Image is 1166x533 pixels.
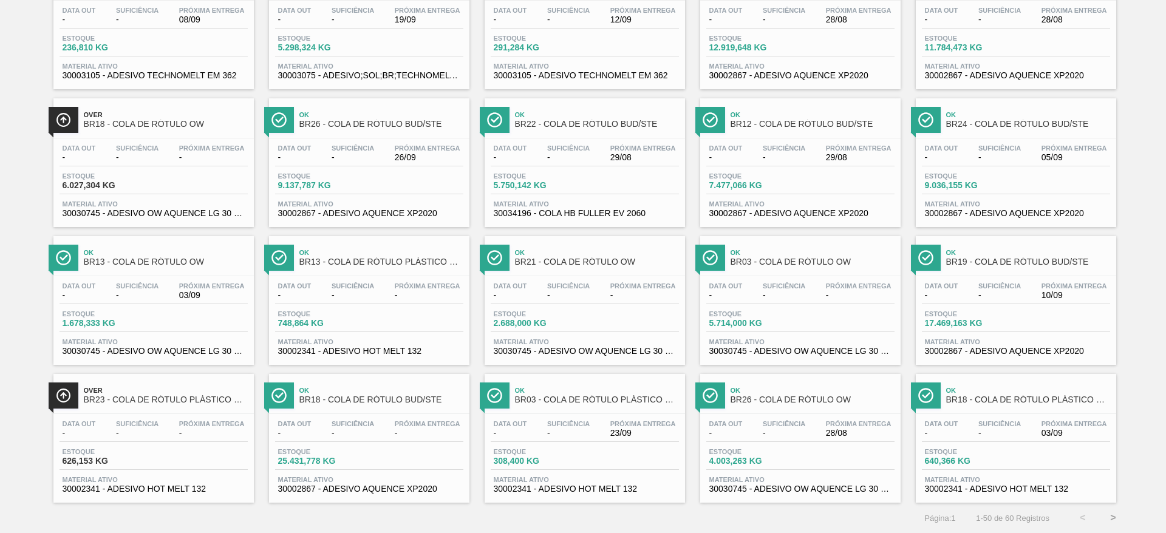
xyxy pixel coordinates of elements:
[709,476,892,483] span: Material ativo
[925,484,1107,494] span: 30002341 - ADESIVO HOT MELT 132
[395,15,460,24] span: 19/09
[691,365,907,503] a: ÍconeOkBR26 - COLA DE RÓTULO OWData out-Suficiência-Próxima Entrega28/08Estoque4.003,263 KGMateri...
[494,420,527,427] span: Data out
[63,448,148,455] span: Estoque
[709,319,794,328] span: 5.714,000 KG
[924,514,955,523] span: Página : 1
[44,227,260,365] a: ÍconeOkBR13 - COLA DE RÓTULO OWData out-Suficiência-Próxima Entrega03/09Estoque1.678,333 KGMateri...
[494,200,676,208] span: Material ativo
[709,209,892,218] span: 30002867 - ADESIVO AQUENCE XP2020
[925,429,958,438] span: -
[278,291,312,300] span: -
[63,310,148,317] span: Estoque
[260,227,476,365] a: ÍconeOkBR13 - COLA DE RÓTULO PLÁSTICO H2OHData out-Suficiência-Próxima Entrega-Estoque748,864 KGM...
[63,153,96,162] span: -
[44,89,260,227] a: ÍconeOverBR18 - COLA DE RÓTULO OWData out-Suficiência-Próxima Entrega-Estoque6.027,304 KGMaterial...
[278,457,363,466] span: 25.431,778 KG
[826,291,892,300] span: -
[63,7,96,14] span: Data out
[925,63,1107,70] span: Material ativo
[494,209,676,218] span: 30034196 - COLA HB FULLER EV 2060
[84,120,248,129] span: BR18 - COLA DE RÓTULO OW
[907,227,1122,365] a: ÍconeOkBR19 - COLA DE RÓTULO BUD/STEData out-Suficiência-Próxima Entrega10/09Estoque17.469,163 KG...
[946,257,1110,266] span: BR19 - COLA DE RÓTULO BUD/STE
[299,387,463,394] span: Ok
[395,282,460,290] span: Próxima Entrega
[63,457,148,466] span: 626,153 KG
[925,7,958,14] span: Data out
[63,200,245,208] span: Material ativo
[116,144,159,152] span: Suficiência
[278,282,312,290] span: Data out
[925,35,1010,42] span: Estoque
[709,144,743,152] span: Data out
[925,476,1107,483] span: Material ativo
[547,15,590,24] span: -
[271,250,287,265] img: Ícone
[63,35,148,42] span: Estoque
[494,181,579,190] span: 5.750,142 KG
[907,365,1122,503] a: ÍconeOkBR18 - COLA DE RÓTULO PLÁSTICO H2OHData out-Suficiência-Próxima Entrega03/09Estoque640,366...
[116,153,159,162] span: -
[763,144,805,152] span: Suficiência
[709,338,892,345] span: Material ativo
[731,395,895,404] span: BR26 - COLA DE RÓTULO OW
[278,43,363,52] span: 5.298,324 KG
[691,89,907,227] a: ÍconeOkBR12 - COLA DE RÓTULO BUD/STEData out-Suficiência-Próxima Entrega29/08Estoque7.477,066 KGM...
[925,200,1107,208] span: Material ativo
[278,63,460,70] span: Material ativo
[395,7,460,14] span: Próxima Entrega
[709,448,794,455] span: Estoque
[918,250,933,265] img: Ícone
[731,249,895,256] span: Ok
[918,388,933,403] img: Ícone
[547,144,590,152] span: Suficiência
[515,387,679,394] span: Ok
[116,420,159,427] span: Suficiência
[925,43,1010,52] span: 11.784,473 KG
[494,71,676,80] span: 30003105 - ADESIVO TECHNOMELT EM 362
[476,89,691,227] a: ÍconeOkBR22 - COLA DE RÓTULO BUD/STEData out-Suficiência-Próxima Entrega29/08Estoque5.750,142 KGM...
[1042,144,1107,152] span: Próxima Entrega
[278,476,460,483] span: Material ativo
[703,112,718,127] img: Ícone
[494,310,579,317] span: Estoque
[395,144,460,152] span: Próxima Entrega
[946,120,1110,129] span: BR24 - COLA DE RÓTULO BUD/STE
[179,153,245,162] span: -
[1042,15,1107,24] span: 28/08
[709,429,743,438] span: -
[826,420,892,427] span: Próxima Entrega
[278,209,460,218] span: 30002867 - ADESIVO AQUENCE XP2020
[610,420,676,427] span: Próxima Entrega
[946,387,1110,394] span: Ok
[703,388,718,403] img: Ícone
[63,181,148,190] span: 6.027,304 KG
[709,172,794,180] span: Estoque
[494,338,676,345] span: Material ativo
[946,249,1110,256] span: Ok
[1042,282,1107,290] span: Próxima Entrega
[278,200,460,208] span: Material ativo
[610,15,676,24] span: 12/09
[278,338,460,345] span: Material ativo
[978,291,1021,300] span: -
[709,43,794,52] span: 12.919,648 KG
[709,71,892,80] span: 30002867 - ADESIVO AQUENCE XP2020
[63,420,96,427] span: Data out
[494,172,579,180] span: Estoque
[44,365,260,503] a: ÍconeOverBR23 - COLA DE RÓTULO PLÁSTICO H2OHData out-Suficiência-Próxima Entrega-Estoque626,153 K...
[63,63,245,70] span: Material ativo
[515,120,679,129] span: BR22 - COLA DE RÓTULO BUD/STE
[515,249,679,256] span: Ok
[494,63,676,70] span: Material ativo
[826,7,892,14] span: Próxima Entrega
[179,7,245,14] span: Próxima Entrega
[494,43,579,52] span: 291,284 KG
[476,365,691,503] a: ÍconeOkBR03 - COLA DE RÓTULO PLÁSTICO H2OHData out-Suficiência-Próxima Entrega23/09Estoque308,400...
[116,7,159,14] span: Suficiência
[515,257,679,266] span: BR21 - COLA DE RÓTULO OW
[691,227,907,365] a: ÍconeOkBR03 - COLA DE RÓTULO OWData out-Suficiência-Próxima Entrega-Estoque5.714,000 KGMaterial a...
[925,448,1010,455] span: Estoque
[299,120,463,129] span: BR26 - COLA DE RÓTULO BUD/STE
